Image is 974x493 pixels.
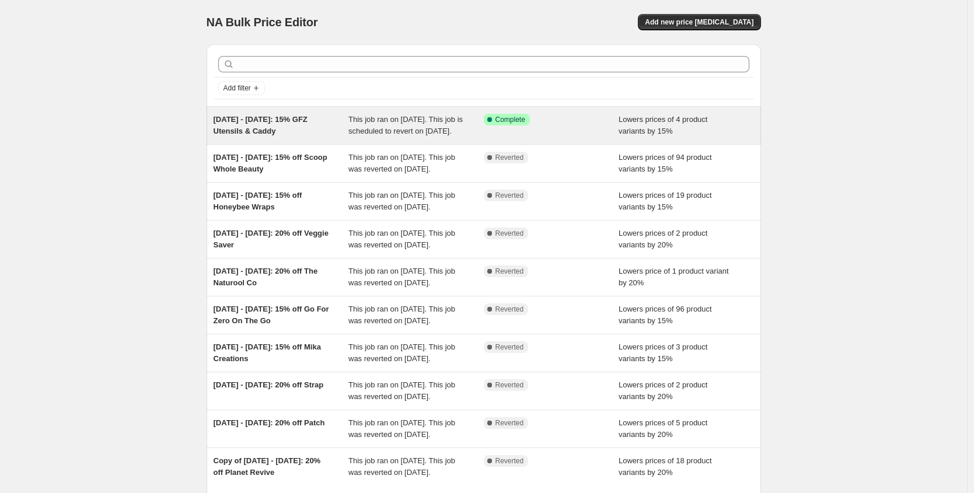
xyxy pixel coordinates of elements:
span: [DATE] - [DATE]: 15% off Go For Zero On The Go [214,305,329,325]
span: Lowers prices of 19 product variants by 15% [619,191,712,211]
span: [DATE] - [DATE]: 20% off Patch [214,418,325,427]
span: This job ran on [DATE]. This job was reverted on [DATE]. [348,418,455,439]
span: This job ran on [DATE]. This job was reverted on [DATE]. [348,267,455,287]
span: [DATE] - [DATE]: 15% off Mika Creations [214,342,321,363]
span: Lowers prices of 96 product variants by 15% [619,305,712,325]
span: Reverted [495,305,524,314]
span: Lowers price of 1 product variant by 20% [619,267,729,287]
span: [DATE] - [DATE]: 20% off Veggie Saver [214,229,329,249]
span: This job ran on [DATE]. This job was reverted on [DATE]. [348,305,455,325]
span: Lowers prices of 18 product variants by 20% [619,456,712,477]
span: This job ran on [DATE]. This job was reverted on [DATE]. [348,191,455,211]
span: [DATE] - [DATE]: 15% off Honeybee Wraps [214,191,302,211]
span: This job ran on [DATE]. This job was reverted on [DATE]. [348,380,455,401]
button: Add filter [218,81,265,95]
span: [DATE] - [DATE]: 20% off The Naturool Co [214,267,318,287]
span: Reverted [495,229,524,238]
span: Lowers prices of 2 product variants by 20% [619,229,707,249]
span: [DATE] - [DATE]: 15% GFZ Utensils & Caddy [214,115,308,135]
span: This job ran on [DATE]. This job was reverted on [DATE]. [348,229,455,249]
span: Reverted [495,191,524,200]
span: This job ran on [DATE]. This job was reverted on [DATE]. [348,342,455,363]
span: This job ran on [DATE]. This job is scheduled to revert on [DATE]. [348,115,463,135]
span: Lowers prices of 94 product variants by 15% [619,153,712,173]
span: Reverted [495,342,524,352]
span: [DATE] - [DATE]: 15% off Scoop Whole Beauty [214,153,327,173]
span: This job ran on [DATE]. This job was reverted on [DATE]. [348,153,455,173]
span: Reverted [495,380,524,390]
span: Add filter [224,83,251,93]
span: Lowers prices of 4 product variants by 15% [619,115,707,135]
span: NA Bulk Price Editor [207,16,318,29]
span: Copy of [DATE] - [DATE]: 20% off Planet Revive [214,456,321,477]
span: Lowers prices of 3 product variants by 15% [619,342,707,363]
span: This job ran on [DATE]. This job was reverted on [DATE]. [348,456,455,477]
span: Lowers prices of 2 product variants by 20% [619,380,707,401]
span: Reverted [495,153,524,162]
span: Reverted [495,418,524,428]
span: Reverted [495,267,524,276]
span: Reverted [495,456,524,466]
span: Lowers prices of 5 product variants by 20% [619,418,707,439]
span: [DATE] - [DATE]: 20% off Strap [214,380,324,389]
button: Add new price [MEDICAL_DATA] [638,14,760,30]
span: Complete [495,115,525,124]
span: Add new price [MEDICAL_DATA] [645,18,753,27]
